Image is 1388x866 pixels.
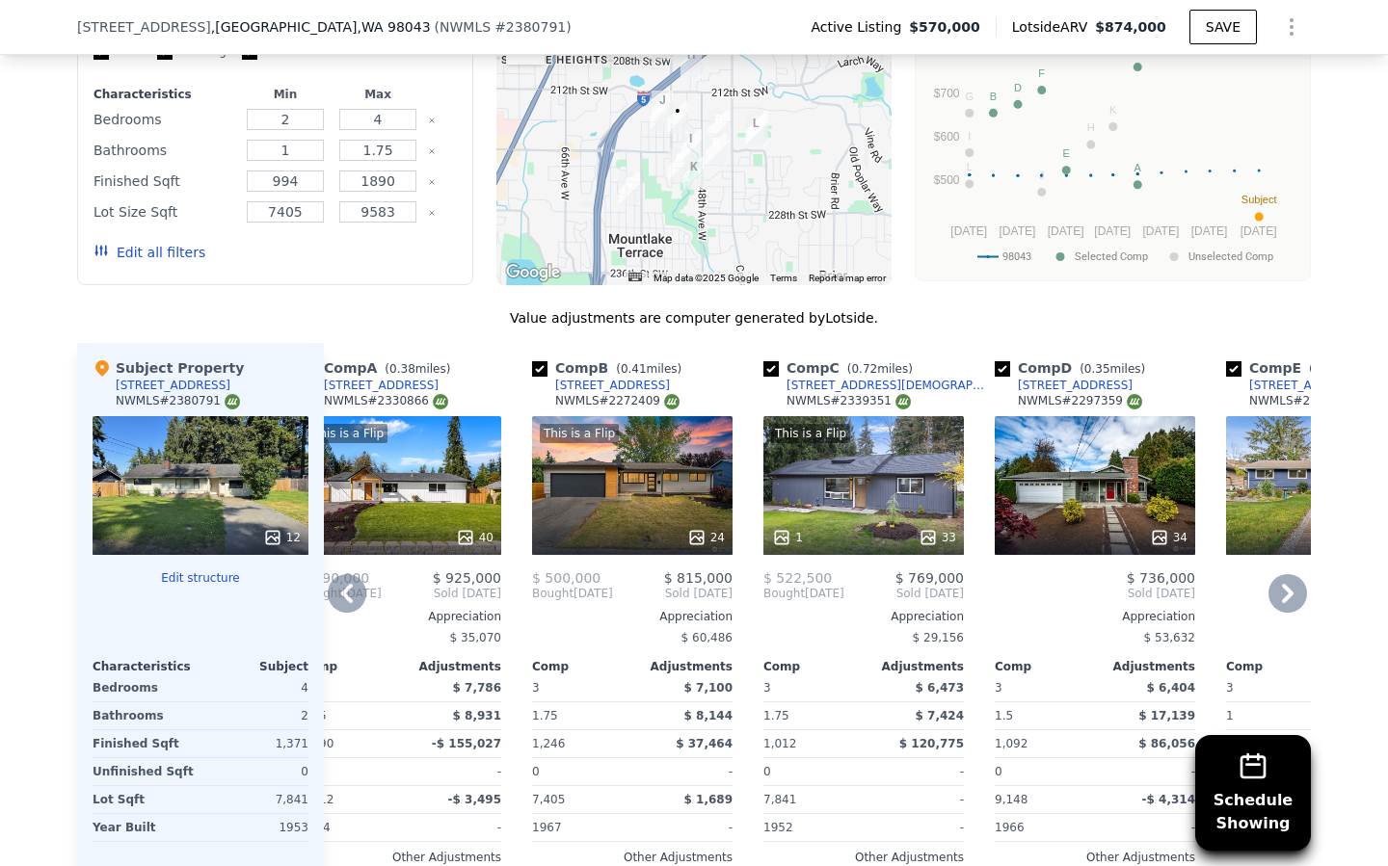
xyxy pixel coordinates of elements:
div: Other Adjustments [532,850,733,865]
div: 4 [204,674,308,701]
div: 40 [456,528,494,547]
text: L [967,161,973,172]
div: - [636,758,733,785]
div: [STREET_ADDRESS] [1018,378,1133,393]
div: Characteristics [93,87,235,102]
button: Clear [428,147,436,155]
button: Keyboard shortcuts [628,273,642,281]
div: - [867,814,964,841]
span: 1,092 [995,737,1028,750]
button: Edit structure [93,570,308,586]
span: $ 29,156 [913,631,964,644]
div: 1966 [995,814,1091,841]
div: Appreciation [995,609,1195,624]
div: Comp [763,659,864,674]
span: ( miles) [377,362,458,376]
div: Appreciation [763,609,964,624]
div: 21508 52nd Pl W [652,91,673,123]
div: NWMLS # 2297359 [1018,393,1142,409]
span: $ 6,404 [1147,681,1195,695]
text: H [1087,121,1095,133]
div: 34 [1150,528,1188,547]
a: Open this area in Google Maps (opens a new window) [501,260,565,285]
div: 7,841 [204,786,308,813]
span: 3 [995,681,1002,695]
div: 20929 49th Ave W [681,45,702,78]
span: $ 390,000 [301,570,369,586]
span: , [GEOGRAPHIC_DATA] [211,17,431,37]
div: - [405,758,501,785]
div: NWMLS # 2330866 [324,393,448,409]
span: 3 [763,681,771,695]
span: $874,000 [1095,19,1166,35]
text: 98043 [1002,250,1031,263]
div: 22302 51st Ave W [668,148,689,181]
span: ( miles) [1072,362,1153,376]
text: A [1134,162,1142,173]
span: 0 [532,765,540,778]
div: Bathrooms [93,137,235,164]
div: Lot Size Sqft [93,198,235,225]
text: [DATE] [1142,224,1179,238]
text: [DATE] [1241,224,1277,238]
img: NWMLS Logo [225,394,240,409]
text: [DATE] [1000,224,1036,238]
div: Subject [200,659,308,674]
span: [STREET_ADDRESS] [77,17,211,37]
div: Finished Sqft [93,168,235,195]
span: 7,405 [532,793,565,806]
span: $ 120,775 [899,737,964,750]
div: 2 [204,702,308,729]
text: B [990,91,997,102]
div: 1.5 [995,702,1091,729]
div: Adjustments [632,659,733,674]
div: Bedrooms [93,106,235,133]
text: C [1134,44,1141,56]
div: 4503 219th St SW [708,110,730,143]
a: [STREET_ADDRESS] [532,378,670,393]
span: $ 17,139 [1138,709,1195,722]
div: Subject Property [93,358,244,378]
div: This is a Flip [771,424,850,443]
div: NWMLS # 2339351 [787,393,911,409]
a: [STREET_ADDRESS] [995,378,1133,393]
text: J [1039,170,1045,181]
div: - [867,786,964,813]
text: D [1014,82,1022,93]
div: 12 [263,528,301,547]
span: 0.35 [1084,362,1110,376]
div: - [1099,814,1195,841]
div: Other Adjustments [763,850,964,865]
div: - [1099,758,1195,785]
text: [DATE] [950,224,987,238]
span: Sold [DATE] [382,586,501,601]
div: A chart. [927,36,1298,276]
div: Comp D [995,358,1153,378]
span: 0.38 [389,362,415,376]
span: # 2380791 [494,19,566,35]
div: Appreciation [301,609,501,624]
span: Map data ©2025 Google [654,273,759,283]
div: 1 [772,528,803,547]
div: Comp [1226,659,1326,674]
div: ( ) [435,17,572,37]
div: Adjustments [1095,659,1195,674]
span: -$ 4,314 [1142,793,1195,806]
span: ( miles) [840,362,921,376]
span: $ 86,056 [1138,737,1195,750]
text: G [966,91,974,102]
span: Bought [532,586,574,601]
span: Active Listing [811,17,909,37]
span: $ 815,000 [664,570,733,586]
span: ( miles) [1301,362,1382,376]
div: 1 [1226,702,1322,729]
div: [DATE] [763,586,844,601]
span: Lotside ARV [1012,17,1095,37]
span: 0.72 [851,362,877,376]
div: 1952 [763,814,860,841]
text: E [1063,147,1070,159]
button: SAVE [1189,10,1257,44]
button: Clear [428,117,436,124]
div: Lot Sqft [93,786,197,813]
span: 7,841 [763,793,796,806]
